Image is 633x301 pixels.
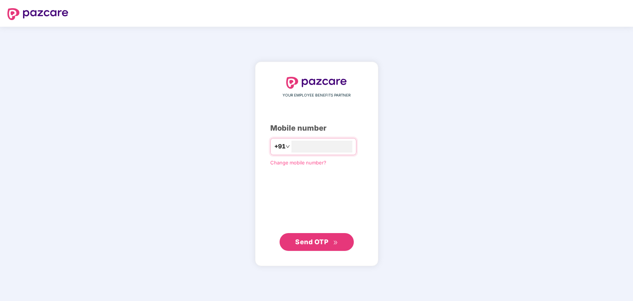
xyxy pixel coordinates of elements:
span: +91 [274,142,285,151]
button: Send OTPdouble-right [280,233,354,251]
img: logo [286,77,347,89]
a: Change mobile number? [270,160,326,166]
span: down [285,144,290,149]
img: logo [7,8,68,20]
span: YOUR EMPLOYEE BENEFITS PARTNER [283,92,350,98]
span: double-right [333,240,338,245]
div: Mobile number [270,122,363,134]
span: Send OTP [295,238,328,246]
